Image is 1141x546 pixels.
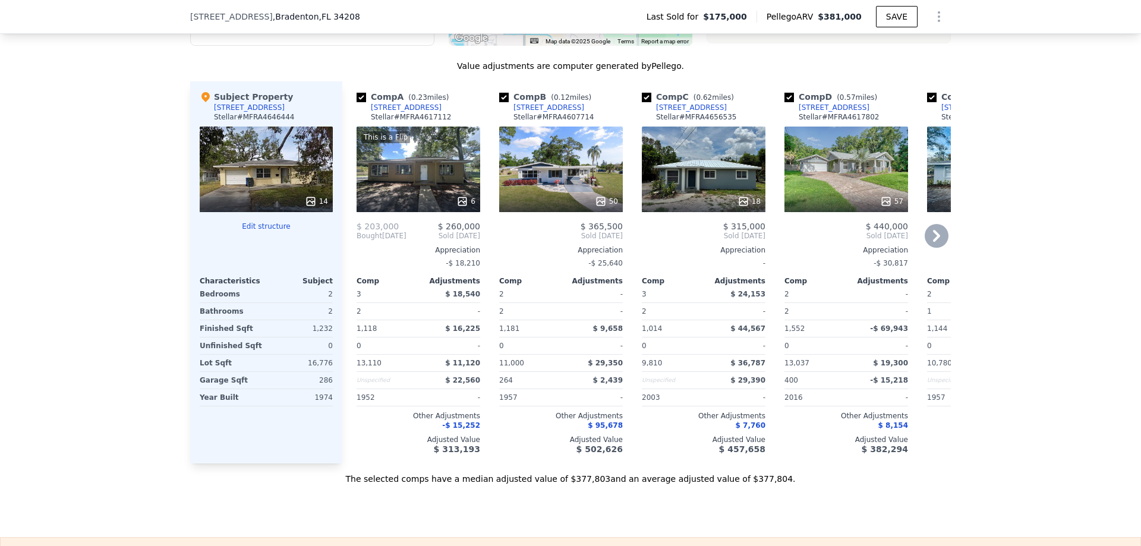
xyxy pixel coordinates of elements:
span: , FL 34208 [319,12,360,21]
div: Comp B [499,91,596,103]
span: Sold [DATE] [499,231,623,241]
div: Bathrooms [200,303,264,320]
span: Map data ©2025 Google [546,38,610,45]
div: [STREET_ADDRESS] [214,103,285,112]
div: 2 [357,303,416,320]
span: 13,110 [357,359,382,367]
span: 0.23 [411,93,427,102]
div: - [849,286,908,302]
span: $ 24,153 [730,290,765,298]
div: Adjustments [561,276,623,286]
span: $ 260,000 [438,222,480,231]
div: Lot Sqft [200,355,264,371]
div: [STREET_ADDRESS] [513,103,584,112]
span: $ 203,000 [357,222,399,231]
div: Adjusted Value [499,435,623,444]
span: ( miles) [546,93,596,102]
a: [STREET_ADDRESS] [499,103,584,112]
div: Comp D [784,91,882,103]
span: $ 22,560 [445,376,480,384]
span: $ 502,626 [576,444,623,454]
span: 0.57 [840,93,856,102]
span: Sold [DATE] [642,231,765,241]
div: 1952 [357,389,416,406]
div: 2 [269,286,333,302]
span: 0 [357,342,361,350]
div: The selected comps have a median adjusted value of $377,803 and an average adjusted value of $377... [190,463,951,485]
span: , Bradenton [273,11,360,23]
span: 0 [927,342,932,350]
div: 57 [880,195,903,207]
span: ( miles) [832,93,882,102]
span: $381,000 [818,12,862,21]
span: 1,552 [784,324,805,333]
div: 2003 [642,389,701,406]
div: 0 [269,337,333,354]
span: $ 313,193 [434,444,480,454]
div: Adjusted Value [927,435,1051,444]
div: Appreciation [357,245,480,255]
span: $ 440,000 [866,222,908,231]
div: - [849,389,908,406]
span: 1,014 [642,324,662,333]
div: - [421,337,480,354]
span: -$ 25,640 [588,259,623,267]
div: Comp E [927,91,1023,103]
span: Sold [DATE] [784,231,908,241]
div: Unspecified [357,372,416,389]
span: $ 2,439 [593,376,623,384]
span: $ 382,294 [862,444,908,454]
div: 1 [927,303,986,320]
span: ( miles) [404,93,453,102]
span: $ 315,000 [723,222,765,231]
span: 1,181 [499,324,519,333]
a: [STREET_ADDRESS] [927,103,1012,112]
span: -$ 69,943 [870,324,908,333]
div: Adjusted Value [784,435,908,444]
a: [STREET_ADDRESS] [642,103,727,112]
div: Appreciation [499,245,623,255]
span: 2 [784,290,789,298]
div: - [421,303,480,320]
div: Stellar # MFRA4607714 [513,112,594,122]
div: Comp [784,276,846,286]
img: Google [452,30,491,46]
span: Pellego ARV [767,11,818,23]
div: [STREET_ADDRESS] [941,103,1012,112]
div: Appreciation [784,245,908,255]
div: Garage Sqft [200,372,264,389]
div: 2 [642,303,701,320]
div: Stellar # MFRA4656535 [656,112,737,122]
div: - [563,303,623,320]
span: 2 [499,290,504,298]
div: - [706,389,765,406]
span: $ 18,540 [445,290,480,298]
div: Adjusted Value [357,435,480,444]
span: 0.62 [696,93,712,102]
div: 18 [737,195,761,207]
span: 0 [642,342,647,350]
span: 11,000 [499,359,524,367]
span: $ 8,154 [878,421,908,430]
span: $ 44,567 [730,324,765,333]
div: Other Adjustments [784,411,908,421]
div: Comp [642,276,704,286]
a: Report a map error [641,38,689,45]
div: 2 [499,303,559,320]
span: 1,144 [927,324,947,333]
div: Finished Sqft [200,320,264,337]
div: Adjustments [704,276,765,286]
div: Subject [266,276,333,286]
span: 3 [357,290,361,298]
div: Appreciation [642,245,765,255]
button: Show Options [927,5,951,29]
span: 2 [927,290,932,298]
span: 1,118 [357,324,377,333]
div: - [563,389,623,406]
div: - [706,303,765,320]
span: [STREET_ADDRESS] [190,11,273,23]
div: 2 [784,303,844,320]
span: $ 95,678 [588,421,623,430]
div: Adjusted Value [642,435,765,444]
a: [STREET_ADDRESS] [784,103,869,112]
